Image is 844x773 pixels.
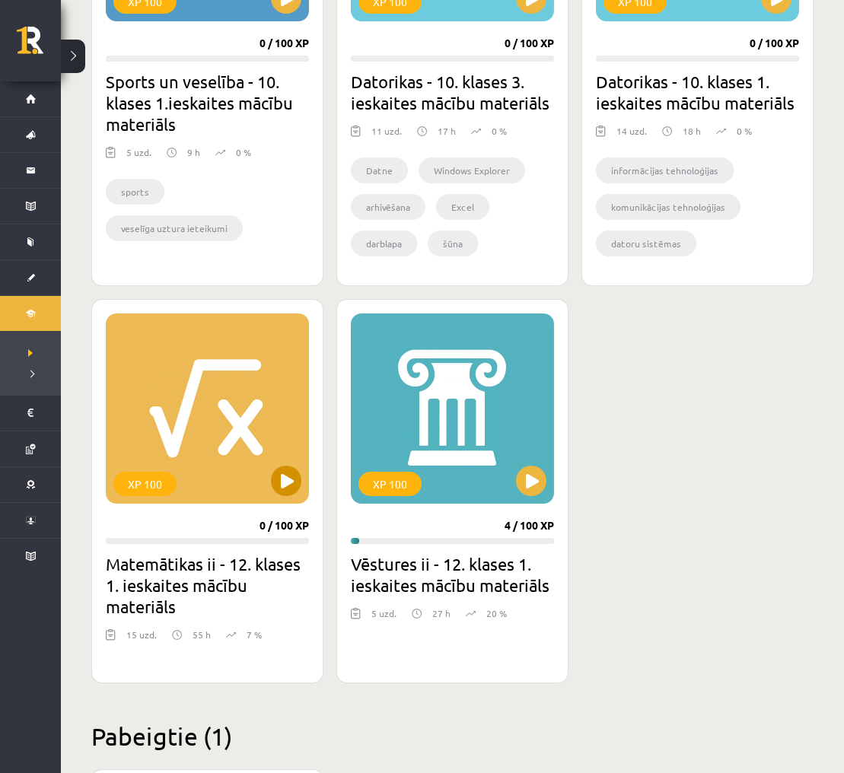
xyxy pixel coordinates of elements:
[683,124,701,138] p: 18 h
[419,157,525,183] li: Windows Explorer
[351,71,554,113] h2: Datorikas - 10. klases 3. ieskaites mācību materiāls
[596,71,799,113] h2: Datorikas - 10. klases 1. ieskaites mācību materiāls
[371,606,397,629] div: 5 uzd.
[193,628,211,641] p: 55 h
[616,124,647,147] div: 14 uzd.
[17,27,61,65] a: Rīgas 1. Tālmācības vidusskola
[106,179,164,205] li: sports
[126,628,157,651] div: 15 uzd.
[358,472,422,496] div: XP 100
[106,215,243,241] li: veselīga uztura ieteikumi
[247,628,262,641] p: 7 %
[106,553,309,617] h2: Matemātikas ii - 12. klases 1. ieskaites mācību materiāls
[436,194,489,220] li: Excel
[486,606,507,620] p: 20 %
[91,721,814,751] h2: Pabeigtie (1)
[596,194,740,220] li: komunikācijas tehnoloģijas
[351,231,417,256] li: darblapa
[432,606,451,620] p: 27 h
[351,157,408,183] li: Datne
[236,145,251,159] p: 0 %
[596,231,696,256] li: datoru sistēmas
[351,553,554,596] h2: Vēstures ii - 12. klases 1. ieskaites mācību materiāls
[126,145,151,168] div: 5 uzd.
[351,194,425,220] li: arhivēšana
[428,231,478,256] li: šūna
[492,124,507,138] p: 0 %
[113,472,177,496] div: XP 100
[596,157,734,183] li: informācijas tehnoloģijas
[371,124,402,147] div: 11 uzd.
[737,124,752,138] p: 0 %
[438,124,456,138] p: 17 h
[187,145,200,159] p: 9 h
[106,71,309,135] h2: Sports un veselība - 10. klases 1.ieskaites mācību materiāls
